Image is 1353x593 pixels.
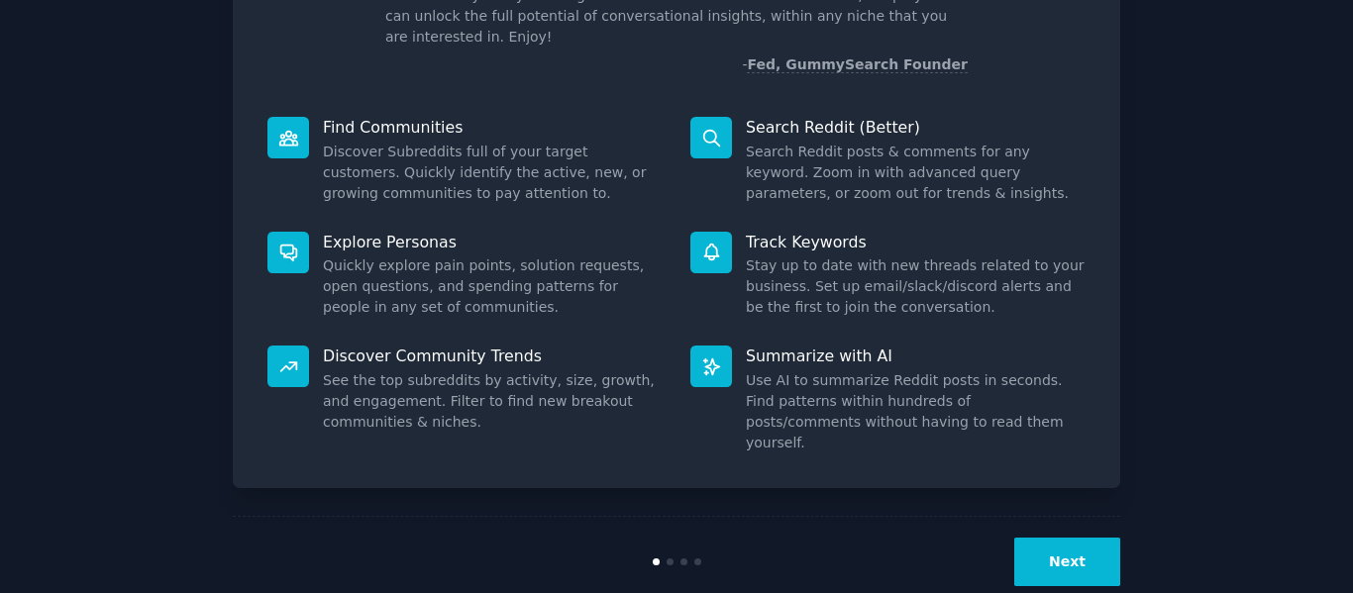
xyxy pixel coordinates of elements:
p: Search Reddit (Better) [746,117,1086,138]
p: Explore Personas [323,232,663,252]
dd: Stay up to date with new threads related to your business. Set up email/slack/discord alerts and ... [746,255,1086,318]
dd: Quickly explore pain points, solution requests, open questions, and spending patterns for people ... [323,255,663,318]
p: Discover Community Trends [323,346,663,366]
p: Find Communities [323,117,663,138]
dd: See the top subreddits by activity, size, growth, and engagement. Filter to find new breakout com... [323,370,663,433]
div: - [742,54,968,75]
p: Summarize with AI [746,346,1086,366]
dd: Discover Subreddits full of your target customers. Quickly identify the active, new, or growing c... [323,142,663,204]
a: Fed, GummySearch Founder [747,56,968,73]
dd: Use AI to summarize Reddit posts in seconds. Find patterns within hundreds of posts/comments with... [746,370,1086,453]
dd: Search Reddit posts & comments for any keyword. Zoom in with advanced query parameters, or zoom o... [746,142,1086,204]
p: Track Keywords [746,232,1086,252]
button: Next [1014,538,1120,586]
